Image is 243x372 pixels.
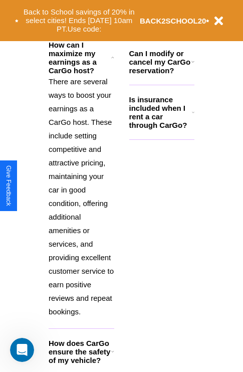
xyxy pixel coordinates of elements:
h3: Is insurance included when I rent a car through CarGo? [129,95,192,129]
b: BACK2SCHOOL20 [140,17,206,25]
p: There are several ways to boost your earnings as a CarGo host. These include setting competitive ... [49,75,114,318]
h3: How does CarGo ensure the safety of my vehicle? [49,339,111,364]
button: Back to School savings of 20% in select cities! Ends [DATE] 10am PT.Use code: [19,5,140,36]
iframe: Intercom live chat [10,338,34,362]
h3: Can I modify or cancel my CarGo reservation? [129,49,191,75]
div: Give Feedback [5,165,12,206]
h3: How can I maximize my earnings as a CarGo host? [49,41,111,75]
